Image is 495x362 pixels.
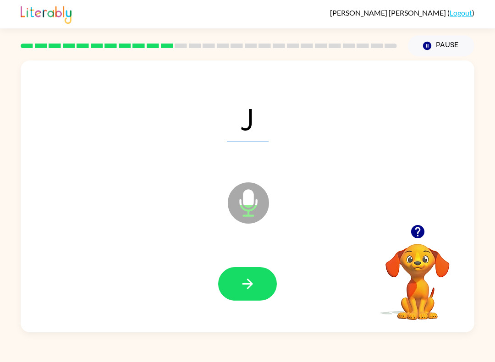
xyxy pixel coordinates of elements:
[21,4,71,24] img: Literably
[330,8,447,17] span: [PERSON_NAME] [PERSON_NAME]
[330,8,474,17] div: ( )
[408,35,474,56] button: Pause
[227,94,269,142] span: J
[450,8,472,17] a: Logout
[372,230,463,321] video: Your browser must support playing .mp4 files to use Literably. Please try using another browser.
